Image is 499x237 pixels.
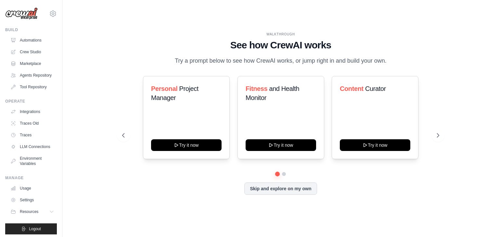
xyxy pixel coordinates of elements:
[246,139,316,151] button: Try it now
[8,183,57,193] a: Usage
[5,175,57,181] div: Manage
[8,142,57,152] a: LLM Connections
[151,85,198,101] span: Project Manager
[172,56,390,66] p: Try a prompt below to see how CrewAI works, or jump right in and build your own.
[340,139,410,151] button: Try it now
[8,118,57,129] a: Traces Old
[8,106,57,117] a: Integrations
[5,7,38,20] img: Logo
[340,85,364,92] span: Content
[467,206,499,237] iframe: Chat Widget
[8,195,57,205] a: Settings
[8,206,57,217] button: Resources
[151,139,222,151] button: Try it now
[5,223,57,234] button: Logout
[244,182,317,195] button: Skip and explore on my own
[8,130,57,140] a: Traces
[122,39,439,51] h1: See how CrewAI works
[8,70,57,81] a: Agents Repository
[8,35,57,45] a: Automations
[8,47,57,57] a: Crew Studio
[151,85,177,92] span: Personal
[8,58,57,69] a: Marketplace
[365,85,386,92] span: Curator
[5,27,57,32] div: Build
[8,82,57,92] a: Tool Repository
[29,226,41,231] span: Logout
[246,85,299,101] span: and Health Monitor
[246,85,267,92] span: Fitness
[8,153,57,169] a: Environment Variables
[5,99,57,104] div: Operate
[20,209,38,214] span: Resources
[122,32,439,37] div: WALKTHROUGH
